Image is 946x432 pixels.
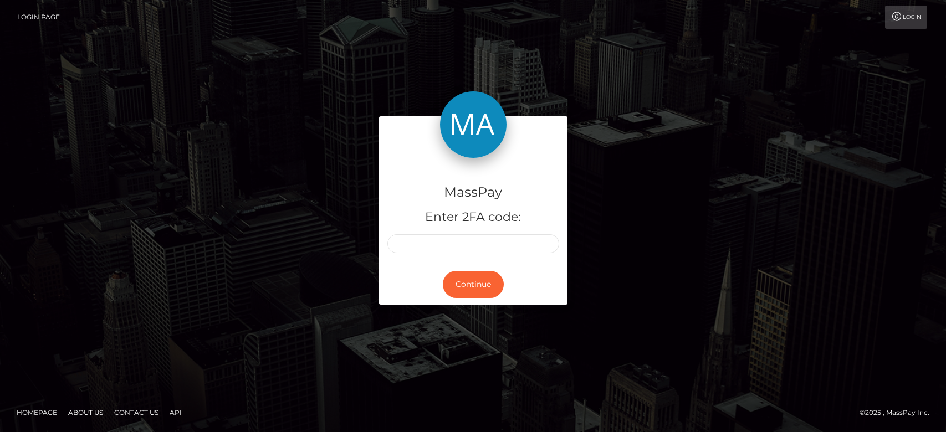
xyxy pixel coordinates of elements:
[885,6,927,29] a: Login
[110,404,163,421] a: Contact Us
[64,404,108,421] a: About Us
[17,6,60,29] a: Login Page
[387,183,559,202] h4: MassPay
[165,404,186,421] a: API
[440,91,507,158] img: MassPay
[387,209,559,226] h5: Enter 2FA code:
[443,271,504,298] button: Continue
[860,407,938,419] div: © 2025 , MassPay Inc.
[12,404,62,421] a: Homepage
